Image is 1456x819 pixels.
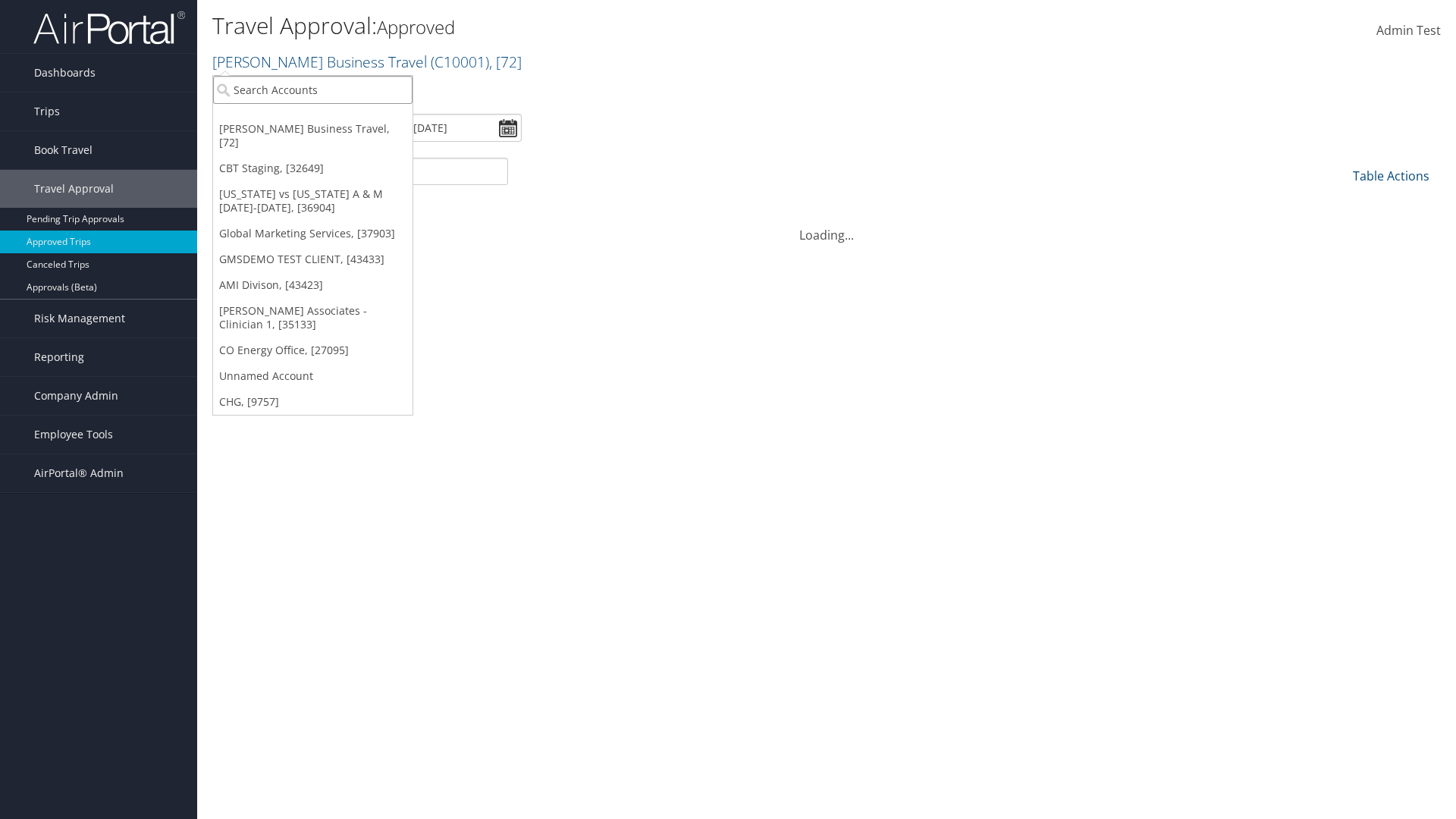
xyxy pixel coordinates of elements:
[362,114,522,142] input: [DATE] - [DATE]
[34,377,118,415] span: Company Admin
[213,116,413,155] a: [PERSON_NAME] Business Travel, [72]
[1353,168,1429,184] a: Table Actions
[213,246,413,272] a: GMSDEMO TEST CLIENT, [43433]
[212,10,1031,42] h1: Travel Approval:
[212,80,1031,99] p: Filter:
[213,389,413,415] a: CHG, [9757]
[213,272,413,298] a: AMI Divison, [43423]
[431,52,489,72] span: ( C10001 )
[212,208,1441,244] div: Loading...
[34,170,114,208] span: Travel Approval
[34,454,124,492] span: AirPortal® Admin
[34,131,93,169] span: Book Travel
[213,363,413,389] a: Unnamed Account
[212,52,522,72] a: [PERSON_NAME] Business Travel
[34,300,125,337] span: Risk Management
[33,10,185,45] img: airportal-logo.png
[34,338,84,376] span: Reporting
[1376,8,1441,55] a: Admin Test
[34,93,60,130] span: Trips
[34,54,96,92] span: Dashboards
[34,416,113,453] span: Employee Tools
[213,298,413,337] a: [PERSON_NAME] Associates - Clinician 1, [35133]
[213,337,413,363] a: CO Energy Office, [27095]
[213,221,413,246] a: Global Marketing Services, [37903]
[377,14,455,39] small: Approved
[1376,22,1441,39] span: Admin Test
[213,76,413,104] input: Search Accounts
[213,181,413,221] a: [US_STATE] vs [US_STATE] A & M [DATE]-[DATE], [36904]
[213,155,413,181] a: CBT Staging, [32649]
[489,52,522,72] span: , [ 72 ]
